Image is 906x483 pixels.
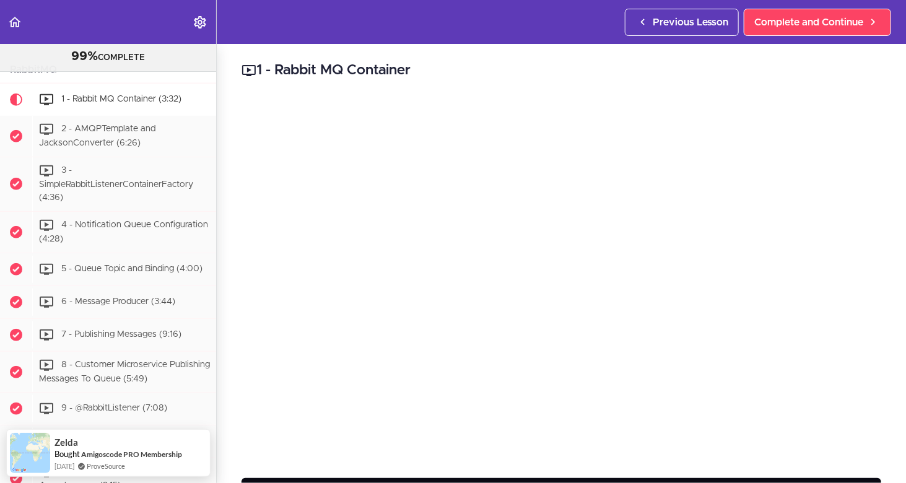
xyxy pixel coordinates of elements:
[242,60,881,81] h2: 1 - Rabbit MQ Container
[10,433,50,473] img: provesource social proof notification image
[15,49,201,65] div: COMPLETE
[61,404,167,413] span: 9 - @RabbitListener (7:08)
[61,264,203,273] span: 5 - Queue Topic and Binding (4:00)
[193,15,207,30] svg: Settings Menu
[61,330,181,339] span: 7 - Publishing Messages (9:16)
[87,461,125,471] a: ProveSource
[7,15,22,30] svg: Back to course curriculum
[39,220,208,243] span: 4 - Notification Queue Configuration (4:28)
[625,9,739,36] a: Previous Lesson
[81,449,182,459] a: Amigoscode PRO Membership
[744,9,891,36] a: Complete and Continue
[39,166,193,202] span: 3 - SimpleRabbitListenerContainerFactory (4:36)
[754,15,863,30] span: Complete and Continue
[653,15,728,30] span: Previous Lesson
[54,449,80,459] span: Bought
[39,124,155,147] span: 2 - AMQPTemplate and JacksonConverter (6:26)
[242,100,881,459] iframe: Video Player
[54,461,74,471] span: [DATE]
[39,360,210,383] span: 8 - Customer Microservice Publishing Messages To Queue (5:49)
[61,297,175,306] span: 6 - Message Producer (3:44)
[71,50,98,63] span: 99%
[54,437,78,448] span: Zelda
[61,95,181,103] span: 1 - Rabbit MQ Container (3:32)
